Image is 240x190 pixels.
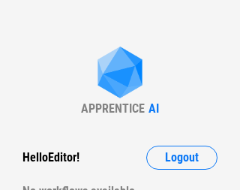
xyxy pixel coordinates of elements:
[165,152,199,164] span: Logout
[90,47,150,101] img: Apprentice AI
[146,146,217,170] button: Logout
[148,101,159,116] div: AI
[22,146,79,170] div: Hello Editor !
[81,101,145,116] div: APPRENTICE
